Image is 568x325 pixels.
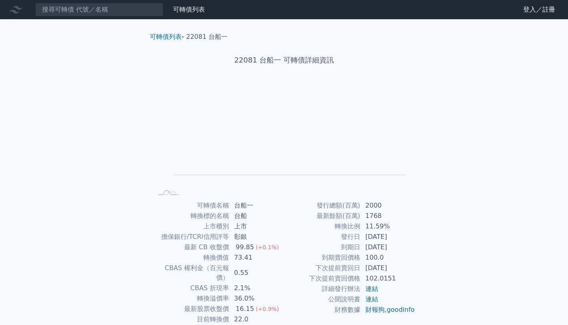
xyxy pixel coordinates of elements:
[229,293,284,304] td: 36.0%
[284,211,361,221] td: 最新餘額(百萬)
[153,242,229,252] td: 最新 CB 收盤價
[234,304,256,314] div: 16.15
[365,306,385,313] a: 財報狗
[229,263,284,283] td: 0.55
[229,314,284,325] td: 22.0
[361,305,415,315] td: ,
[153,200,229,211] td: 可轉債名稱
[361,252,415,263] td: 100.0
[229,252,284,263] td: 73.41
[365,295,378,303] a: 連結
[35,3,163,16] input: 搜尋可轉債 代號／名稱
[153,263,229,283] td: CBAS 權利金（百元報價）
[361,273,415,284] td: 102.0151
[229,221,284,232] td: 上市
[517,3,562,16] a: 登入／註冊
[361,242,415,252] td: [DATE]
[150,33,182,40] a: 可轉債列表
[229,283,284,293] td: 2.1%
[284,232,361,242] td: 發行日
[153,221,229,232] td: 上市櫃別
[387,306,415,313] a: goodinfo
[365,285,378,293] a: 連結
[361,232,415,242] td: [DATE]
[284,221,361,232] td: 轉換比例
[284,284,361,294] td: 詳細發行辦法
[229,211,284,221] td: 台船
[166,91,406,187] g: Chart
[234,242,256,252] div: 99.85
[143,55,425,66] h1: 22081 台船一 可轉債詳細資訊
[361,263,415,273] td: [DATE]
[229,232,284,242] td: 彰銀
[153,304,229,314] td: 最新股票收盤價
[361,200,415,211] td: 2000
[284,273,361,284] td: 下次提前賣回價格
[284,252,361,263] td: 到期賣回價格
[153,232,229,242] td: 擔保銀行/TCRI信用評等
[153,293,229,304] td: 轉換溢價率
[256,306,279,312] span: (+0.9%)
[186,32,228,42] li: 22081 台船一
[284,305,361,315] td: 財務數據
[229,200,284,211] td: 台船一
[361,221,415,232] td: 11.59%
[153,252,229,263] td: 轉換價值
[153,211,229,221] td: 轉換標的名稱
[284,242,361,252] td: 到期日
[173,6,205,13] a: 可轉債列表
[256,244,279,250] span: (+0.1%)
[150,32,184,42] li: ›
[153,283,229,293] td: CBAS 折現率
[284,200,361,211] td: 發行總額(百萬)
[153,314,229,325] td: 目前轉換價
[284,263,361,273] td: 下次提前賣回日
[284,294,361,305] td: 公開說明書
[361,211,415,221] td: 1768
